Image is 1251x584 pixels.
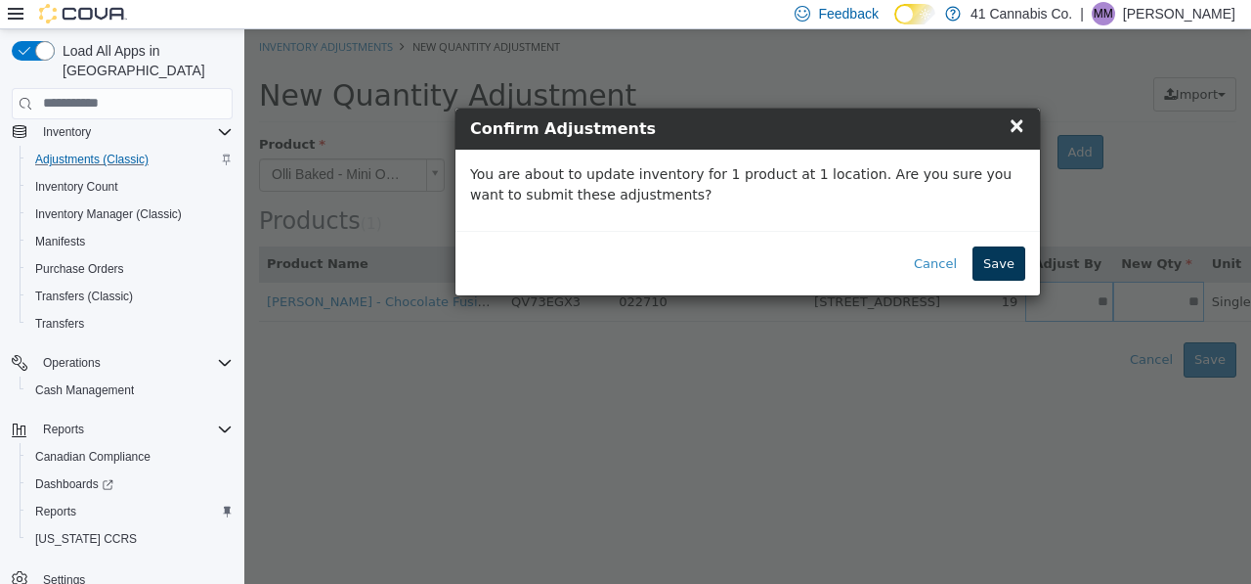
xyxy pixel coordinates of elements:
button: Operations [4,349,240,377]
span: [US_STATE] CCRS [35,531,137,547]
span: Transfers (Classic) [27,285,233,308]
a: Dashboards [27,472,121,496]
button: Reports [35,418,92,441]
button: Save [728,217,781,252]
span: Purchase Orders [35,261,124,277]
span: Inventory Count [27,175,233,199]
span: Inventory [35,120,233,144]
a: Adjustments (Classic) [27,148,156,171]
span: Cash Management [35,382,134,398]
span: Purchase Orders [27,257,233,281]
span: Inventory Count [35,179,118,195]
span: Reports [27,500,233,523]
p: [PERSON_NAME] [1123,2,1235,25]
span: × [763,84,781,108]
button: Transfers [20,310,240,337]
button: Cancel [659,217,723,252]
a: Canadian Compliance [27,445,158,469]
span: Dashboards [35,476,113,492]
span: Load All Apps in [GEOGRAPHIC_DATA] [55,41,233,80]
button: Manifests [20,228,240,255]
span: Feedback [818,4,878,23]
span: Transfers [35,316,84,332]
span: Reports [35,418,233,441]
button: Canadian Compliance [20,443,240,471]
button: Reports [4,416,240,443]
button: Inventory [4,118,240,146]
span: Dashboards [27,472,233,496]
a: Inventory Count [27,175,126,199]
span: Inventory Manager (Classic) [27,202,233,226]
span: Dark Mode [894,24,895,25]
button: Transfers (Classic) [20,283,240,310]
button: Reports [20,498,240,525]
button: Cash Management [20,377,240,404]
span: Transfers [27,312,233,336]
button: Purchase Orders [20,255,240,283]
button: Adjustments (Classic) [20,146,240,173]
div: Matt Morrisey [1092,2,1115,25]
span: Transfers (Classic) [35,289,133,304]
a: Inventory Manager (Classic) [27,202,190,226]
span: Adjustments (Classic) [27,148,233,171]
button: Inventory [35,120,99,144]
a: Transfers [27,312,92,336]
span: Manifests [35,234,85,249]
span: Manifests [27,230,233,253]
span: Adjustments (Classic) [35,152,149,167]
a: Purchase Orders [27,257,132,281]
span: Operations [35,351,233,375]
button: Inventory Manager (Classic) [20,201,240,228]
a: [US_STATE] CCRS [27,527,145,551]
h4: Confirm Adjustments [226,88,781,112]
span: Inventory Manager (Classic) [35,206,182,222]
p: 41 Cannabis Co. [971,2,1072,25]
span: Operations [43,355,101,371]
span: Cash Management [27,379,233,402]
img: Cova [39,4,127,23]
span: Reports [35,504,76,519]
button: [US_STATE] CCRS [20,525,240,553]
button: Inventory Count [20,173,240,201]
span: Reports [43,422,84,437]
a: Transfers (Classic) [27,285,141,308]
a: Reports [27,500,84,523]
a: Cash Management [27,379,142,402]
span: Inventory [43,124,91,140]
a: Dashboards [20,471,240,498]
span: Washington CCRS [27,527,233,551]
span: Canadian Compliance [27,445,233,469]
span: MM [1094,2,1113,25]
span: Canadian Compliance [35,449,151,465]
input: Dark Mode [894,4,935,24]
p: | [1080,2,1084,25]
p: You are about to update inventory for 1 product at 1 location. Are you sure you want to submit th... [226,135,781,176]
button: Operations [35,351,108,375]
a: Manifests [27,230,93,253]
